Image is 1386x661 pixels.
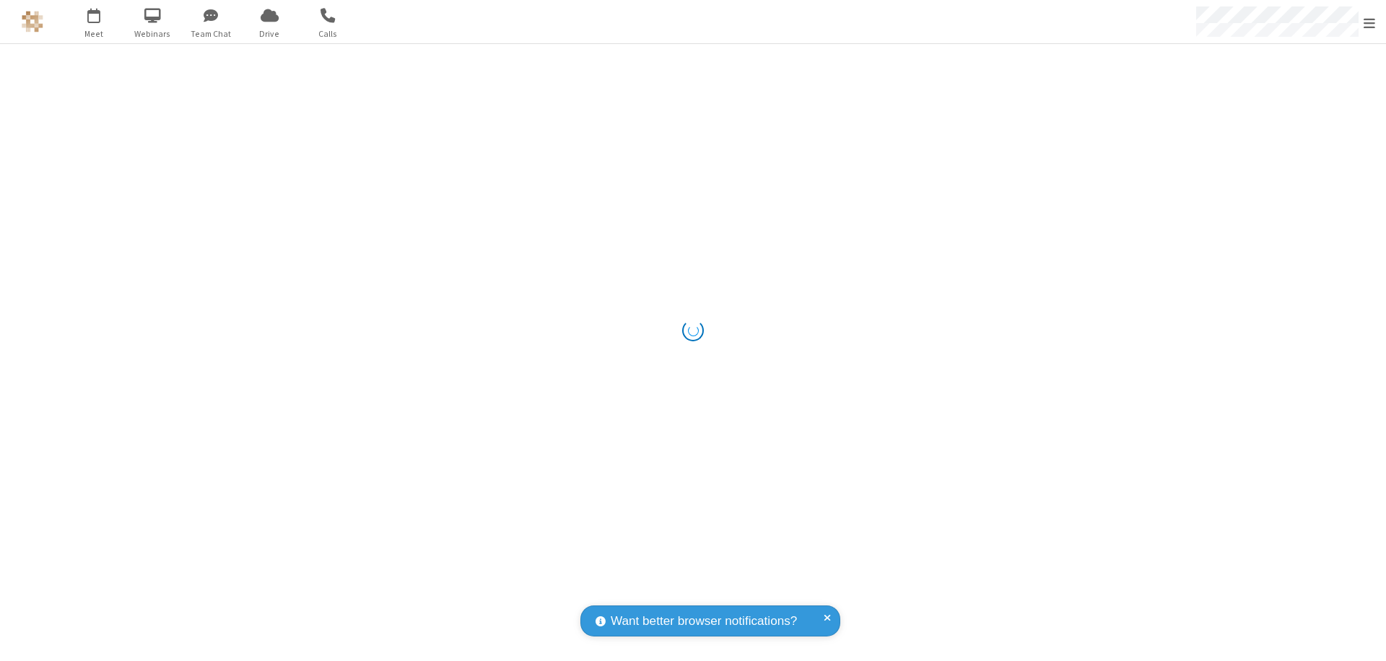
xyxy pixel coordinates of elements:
[67,27,121,40] span: Meet
[301,27,355,40] span: Calls
[243,27,297,40] span: Drive
[22,11,43,32] img: QA Selenium DO NOT DELETE OR CHANGE
[184,27,238,40] span: Team Chat
[611,612,797,631] span: Want better browser notifications?
[126,27,180,40] span: Webinars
